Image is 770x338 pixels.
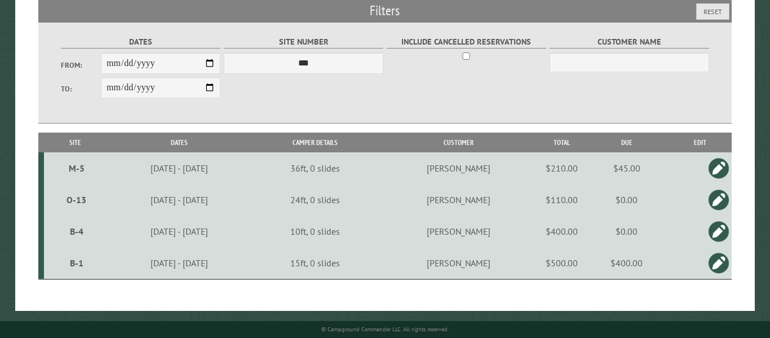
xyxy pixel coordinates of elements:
[584,216,669,247] td: $0.00
[224,36,383,49] label: Site Number
[61,36,220,49] label: Dates
[44,133,106,152] th: Site
[252,247,379,279] td: 15ft, 0 slides
[48,257,104,269] div: B-1
[48,226,104,237] div: B-4
[61,84,101,94] label: To:
[539,133,584,152] th: Total
[252,133,379,152] th: Camper Details
[584,133,669,152] th: Due
[584,152,669,184] td: $45.00
[108,257,250,269] div: [DATE] - [DATE]
[379,152,539,184] td: [PERSON_NAME]
[48,194,104,205] div: O-13
[108,226,250,237] div: [DATE] - [DATE]
[539,184,584,216] td: $110.00
[252,184,379,216] td: 24ft, 0 slides
[61,60,101,71] label: From:
[696,3,729,20] button: Reset
[539,216,584,247] td: $400.00
[252,216,379,247] td: 10ft, 0 slides
[379,133,539,152] th: Customer
[550,36,709,49] label: Customer Name
[106,133,251,152] th: Dates
[252,152,379,184] td: 36ft, 0 slides
[48,163,104,174] div: M-5
[539,152,584,184] td: $210.00
[379,216,539,247] td: [PERSON_NAME]
[108,194,250,205] div: [DATE] - [DATE]
[669,133,732,152] th: Edit
[387,36,546,49] label: Include Cancelled Reservations
[379,247,539,279] td: [PERSON_NAME]
[108,163,250,174] div: [DATE] - [DATE]
[379,184,539,216] td: [PERSON_NAME]
[584,184,669,216] td: $0.00
[539,247,584,279] td: $500.00
[321,326,449,333] small: © Campground Commander LLC. All rights reserved.
[584,247,669,279] td: $400.00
